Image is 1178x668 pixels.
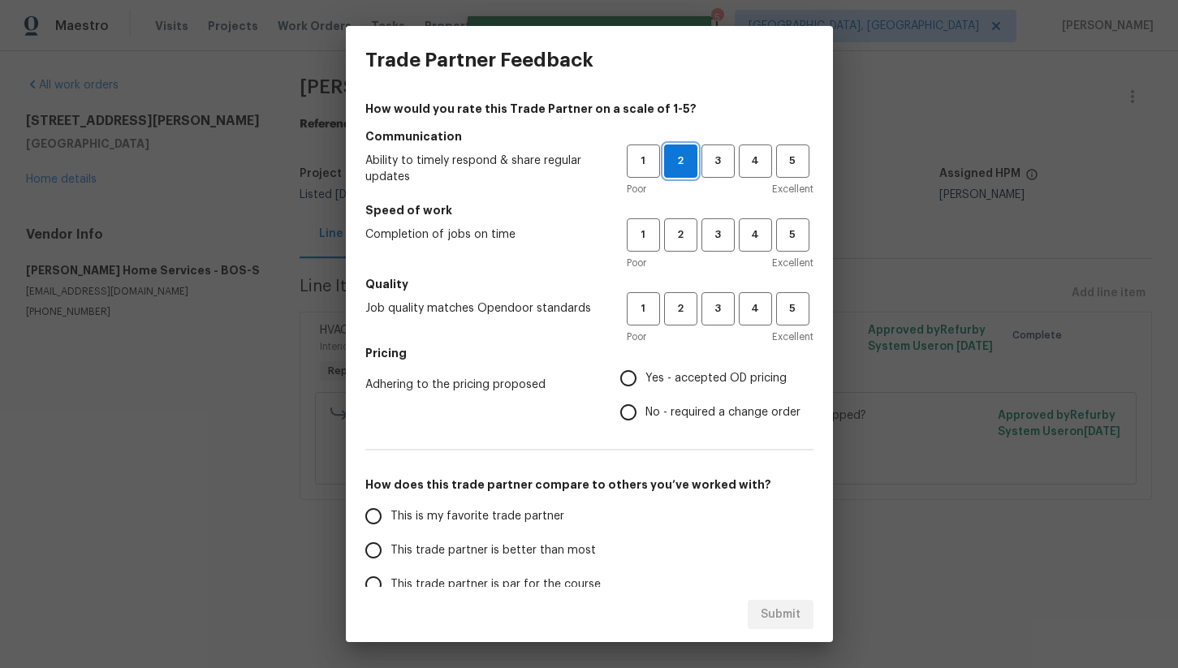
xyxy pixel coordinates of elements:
[365,226,601,243] span: Completion of jobs on time
[627,329,646,345] span: Poor
[365,101,813,117] h4: How would you rate this Trade Partner on a scale of 1-5?
[365,202,813,218] h5: Speed of work
[776,292,809,325] button: 5
[665,152,697,170] span: 2
[365,476,813,493] h5: How does this trade partner compare to others you’ve worked with?
[772,329,813,345] span: Excellent
[664,218,697,252] button: 2
[628,226,658,244] span: 1
[365,345,813,361] h5: Pricing
[627,292,660,325] button: 1
[365,377,594,393] span: Adhering to the pricing proposed
[620,361,813,429] div: Pricing
[666,300,696,318] span: 2
[664,144,697,178] button: 2
[627,181,646,197] span: Poor
[365,49,593,71] h3: Trade Partner Feedback
[666,226,696,244] span: 2
[703,226,733,244] span: 3
[776,218,809,252] button: 5
[365,300,601,317] span: Job quality matches Opendoor standards
[778,300,808,318] span: 5
[627,144,660,178] button: 1
[365,276,813,292] h5: Quality
[739,144,772,178] button: 4
[701,144,735,178] button: 3
[739,218,772,252] button: 4
[778,152,808,170] span: 5
[703,152,733,170] span: 3
[365,153,601,185] span: Ability to timely respond & share regular updates
[701,218,735,252] button: 3
[739,292,772,325] button: 4
[772,181,813,197] span: Excellent
[645,370,787,387] span: Yes - accepted OD pricing
[740,152,770,170] span: 4
[740,226,770,244] span: 4
[740,300,770,318] span: 4
[628,300,658,318] span: 1
[776,144,809,178] button: 5
[772,255,813,271] span: Excellent
[627,255,646,271] span: Poor
[701,292,735,325] button: 3
[391,542,596,559] span: This trade partner is better than most
[391,576,601,593] span: This trade partner is par for the course
[703,300,733,318] span: 3
[628,152,658,170] span: 1
[627,218,660,252] button: 1
[778,226,808,244] span: 5
[365,128,813,144] h5: Communication
[391,508,564,525] span: This is my favorite trade partner
[645,404,800,421] span: No - required a change order
[664,292,697,325] button: 2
